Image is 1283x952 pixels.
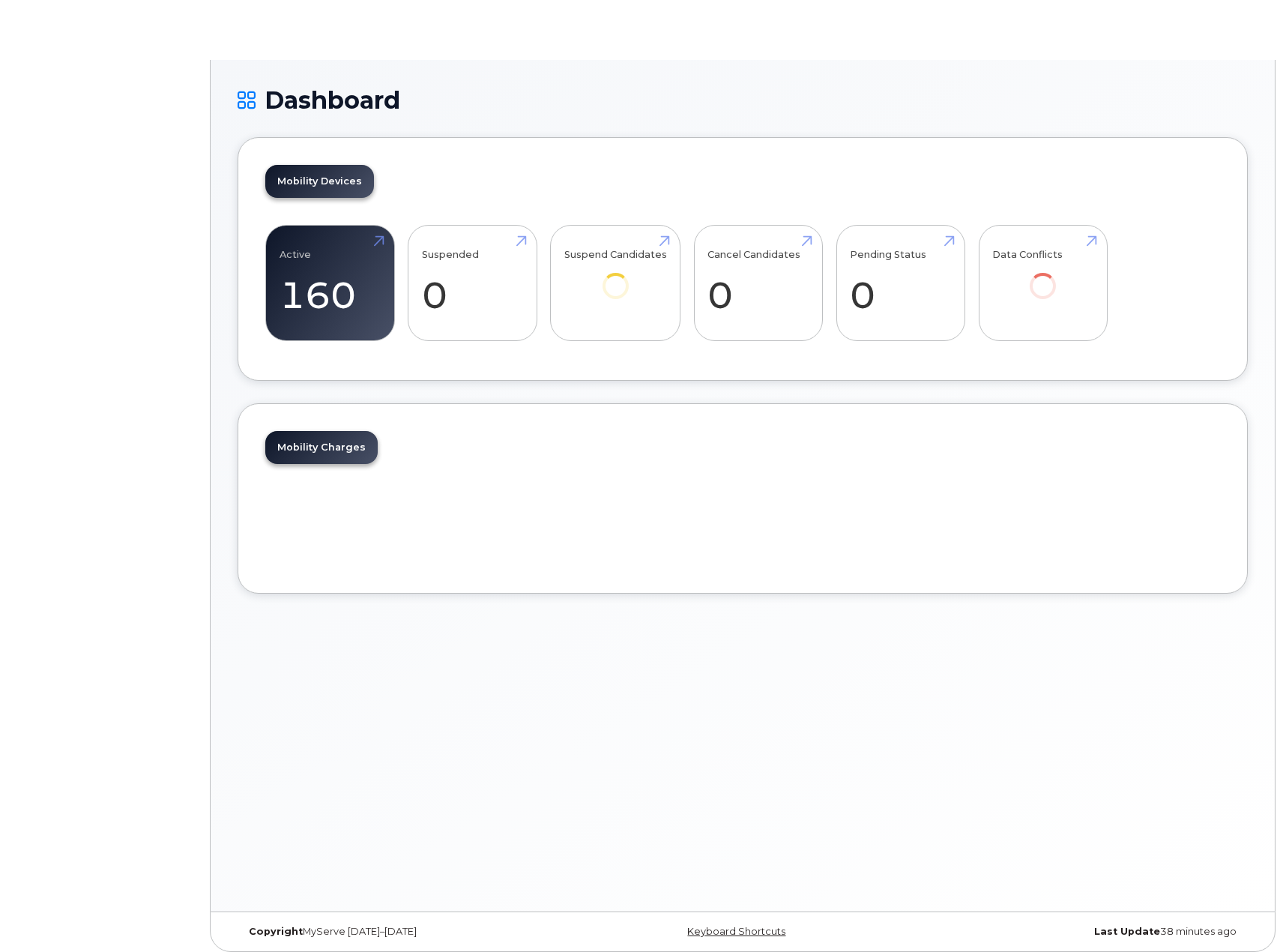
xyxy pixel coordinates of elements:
[422,234,523,333] a: Suspended 0
[238,87,1248,113] h1: Dashboard
[265,431,378,464] a: Mobility Charges
[687,926,785,937] a: Keyboard Shortcuts
[564,234,667,320] a: Suspend Candidates
[249,926,303,937] strong: Copyright
[850,234,951,333] a: Pending Status 0
[911,926,1248,938] div: 38 minutes ago
[1094,926,1160,937] strong: Last Update
[707,234,809,333] a: Cancel Candidates 0
[280,234,381,333] a: Active 160
[238,926,574,938] div: MyServe [DATE]–[DATE]
[265,165,374,198] a: Mobility Devices
[992,234,1093,320] a: Data Conflicts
